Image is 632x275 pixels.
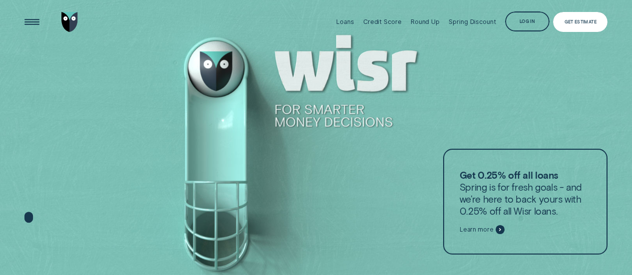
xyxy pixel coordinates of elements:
[460,226,494,234] span: Learn more
[460,169,591,217] p: Spring is for fresh goals - and we’re here to back yours with 0.25% off all Wisr loans.
[553,12,608,32] a: Get Estimate
[565,20,597,24] div: Get Estimate
[411,18,440,25] div: Round Up
[22,12,42,32] button: Open Menu
[363,18,402,25] div: Credit Score
[449,18,496,25] div: Spring Discount
[61,12,78,32] img: Wisr
[443,149,608,255] a: Get 0.25% off all loansSpring is for fresh goals - and we’re here to back yours with 0.25% off al...
[460,169,558,181] strong: Get 0.25% off all loans
[505,11,550,31] button: Log in
[336,18,354,25] div: Loans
